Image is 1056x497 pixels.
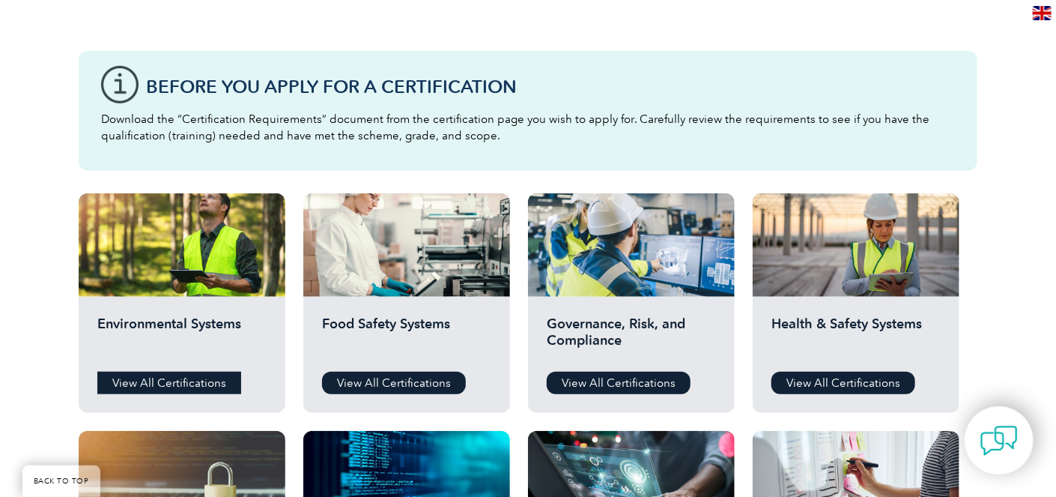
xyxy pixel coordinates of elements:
[22,466,100,497] a: BACK TO TOP
[547,316,716,361] h2: Governance, Risk, and Compliance
[771,316,941,361] h2: Health & Safety Systems
[97,372,241,394] a: View All Certifications
[771,372,915,394] a: View All Certifications
[97,316,267,361] h2: Environmental Systems
[322,316,491,361] h2: Food Safety Systems
[547,372,691,394] a: View All Certifications
[1033,6,1052,20] img: en
[101,111,955,144] p: Download the “Certification Requirements” document from the certification page you wish to apply ...
[322,372,466,394] a: View All Certifications
[980,422,1018,460] img: contact-chat.png
[146,77,955,96] h3: Before You Apply For a Certification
